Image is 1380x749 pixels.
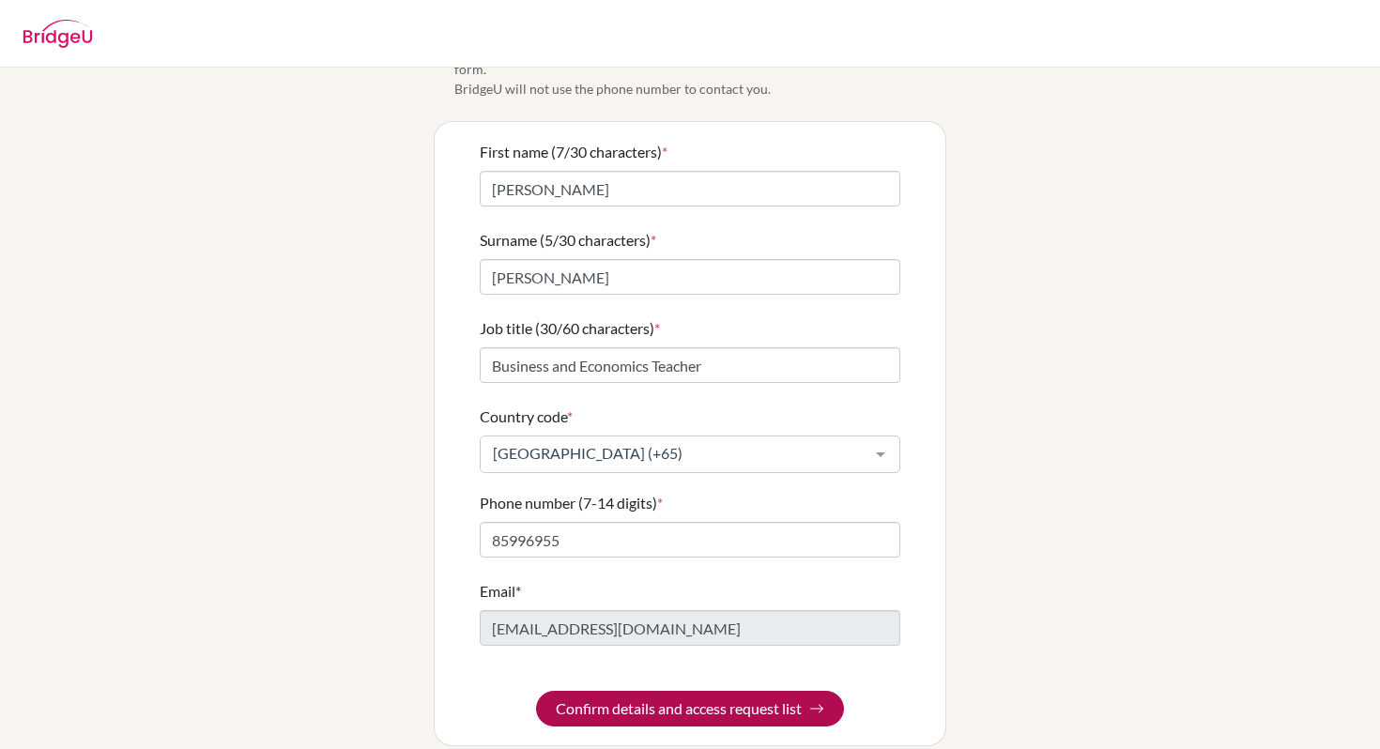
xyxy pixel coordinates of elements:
img: BridgeU logo [23,20,93,48]
button: Confirm details and access request list [536,691,844,726]
img: Arrow right [809,701,824,716]
input: Enter your number [480,522,900,558]
label: Email* [480,580,521,603]
input: Enter your job title [480,347,900,383]
label: Surname (5/30 characters) [480,229,656,252]
label: Job title (30/60 characters) [480,317,660,340]
input: Enter your surname [480,259,900,295]
label: Country code [480,405,573,428]
span: [GEOGRAPHIC_DATA] (+65) [488,444,862,463]
input: Enter your first name [480,171,900,206]
label: First name (7/30 characters) [480,141,667,163]
label: Phone number (7-14 digits) [480,492,663,514]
